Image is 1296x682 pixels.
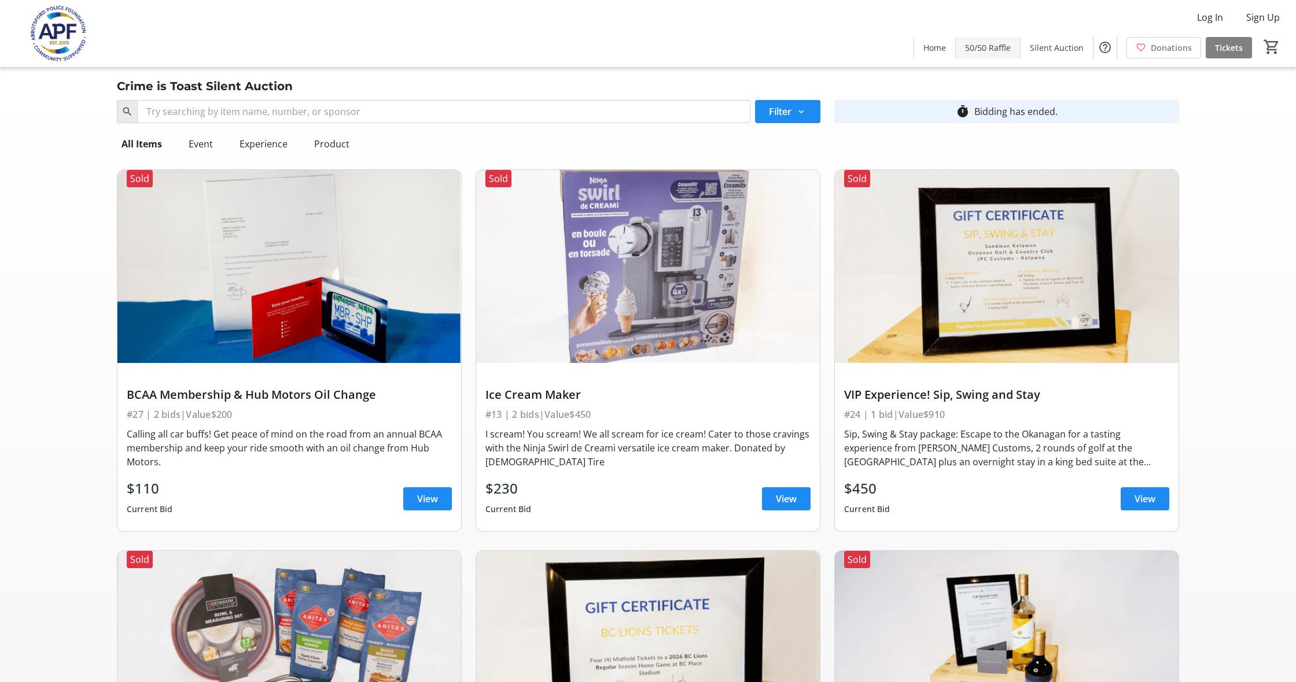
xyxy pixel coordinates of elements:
[117,132,167,155] div: All Items
[127,499,173,520] div: Current Bid
[485,388,811,402] div: Ice Cream Maker
[974,105,1058,118] div: Bidding has ended.
[755,100,820,123] button: Filter
[1197,10,1223,24] span: Log In
[485,478,532,499] div: $230
[769,105,791,118] span: Filter
[844,551,870,568] div: Sold
[762,487,811,510] a: View
[127,478,173,499] div: $110
[1030,42,1084,54] span: Silent Auction
[1135,492,1155,506] span: View
[1126,37,1201,58] a: Donations
[1206,37,1252,58] a: Tickets
[127,388,452,402] div: BCAA Membership & Hub Motors Oil Change
[914,37,955,58] a: Home
[1121,487,1169,510] a: View
[1246,10,1280,24] span: Sign Up
[403,487,452,510] a: View
[1188,8,1232,27] button: Log In
[956,37,1020,58] a: 50/50 Raffle
[485,170,511,187] div: Sold
[844,406,1169,422] div: #24 | 1 bid | Value $910
[844,478,890,499] div: $450
[965,42,1011,54] span: 50/50 Raffle
[127,406,452,422] div: #27 | 2 bids | Value $200
[1021,37,1093,58] a: Silent Auction
[776,492,797,506] span: View
[485,406,811,422] div: #13 | 2 bids | Value $450
[1093,36,1117,59] button: Help
[476,170,820,363] img: Ice Cream Maker
[1215,42,1243,54] span: Tickets
[844,427,1169,469] div: Sip, Swing & Stay package: Escape to the Okanagan for a tasting experience from [PERSON_NAME] Cus...
[1151,42,1192,54] span: Donations
[310,132,354,155] div: Product
[835,170,1179,363] img: VIP Experience! Sip, Swing and Stay
[137,100,750,123] input: Try searching by item name, number, or sponsor
[1237,8,1289,27] button: Sign Up
[1261,36,1282,57] button: Cart
[117,170,461,363] img: BCAA Membership & Hub Motors Oil Change
[844,170,870,187] div: Sold
[184,132,218,155] div: Event
[844,388,1169,402] div: VIP Experience! Sip, Swing and Stay
[127,170,153,187] div: Sold
[844,499,890,520] div: Current Bid
[417,492,438,506] span: View
[485,427,811,469] div: I scream! You scream! We all scream for ice cream! Cater to those cravings with the Ninja Swirl d...
[7,5,110,62] img: Abbotsford Police Foundation's Logo
[127,551,153,568] div: Sold
[956,105,970,118] mat-icon: timer_outline
[485,499,532,520] div: Current Bid
[923,42,946,54] span: Home
[235,132,292,155] div: Experience
[127,427,452,469] div: Calling all car buffs! Get peace of mind on the road from an annual BCAA membership and keep your...
[110,77,300,95] div: Crime is Toast Silent Auction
